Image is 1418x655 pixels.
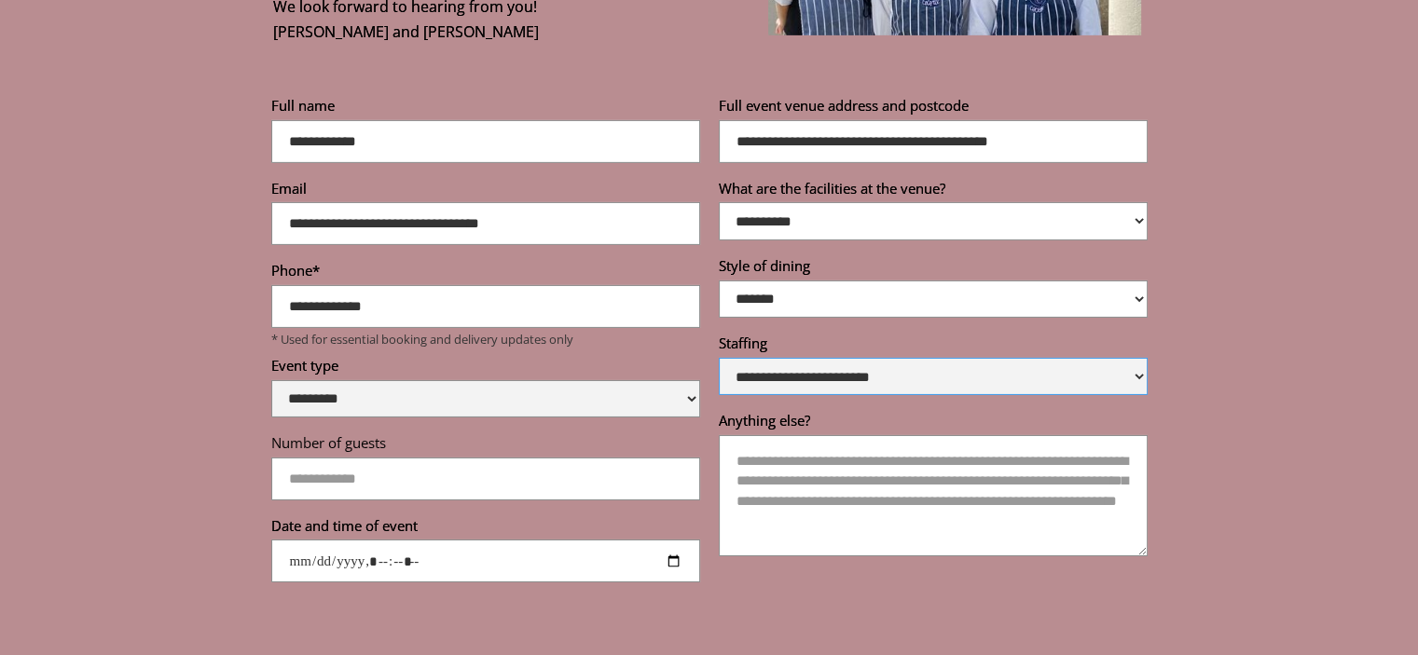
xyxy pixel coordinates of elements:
[271,261,700,285] label: Phone*
[719,96,1148,120] label: Full event venue address and postcode
[271,516,700,540] label: Date and time of event
[271,356,700,380] label: Event type
[719,256,1148,280] label: Style of dining
[271,332,700,347] p: * Used for essential booking and delivery updates only
[271,433,700,457] label: Number of guests
[719,411,1148,435] label: Anything else?
[271,179,700,203] label: Email
[719,179,1148,203] label: What are the facilities at the venue?
[271,96,700,120] label: Full name
[719,334,1148,358] label: Staffing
